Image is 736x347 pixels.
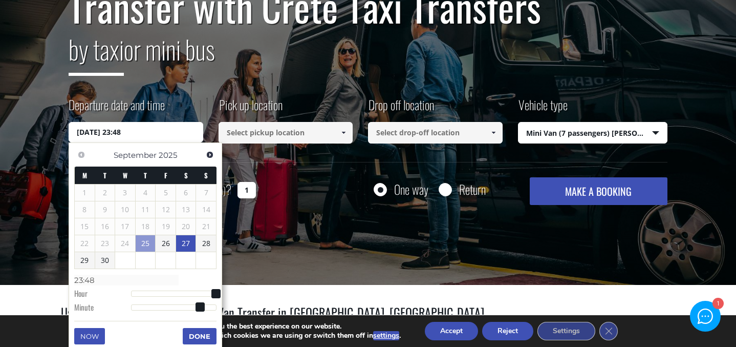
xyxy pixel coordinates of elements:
[75,235,95,252] span: 22
[61,303,675,335] h2: Use the form above to book a Mini Van Transfer in [GEOGRAPHIC_DATA], [GEOGRAPHIC_DATA].
[136,235,156,252] a: 25
[196,235,216,252] a: 28
[219,122,353,144] input: Select pickup location
[115,235,135,252] span: 24
[95,201,115,218] span: 9
[74,328,105,344] button: Now
[176,235,196,252] a: 27
[184,170,188,180] span: Saturday
[114,150,157,160] span: September
[156,201,176,218] span: 12
[394,183,428,196] label: One way
[176,218,196,235] span: 20
[95,252,115,269] a: 30
[75,185,95,201] span: 1
[159,150,177,160] span: 2025
[74,302,131,315] dt: Minute
[373,331,399,340] button: settings
[75,201,95,218] span: 8
[123,170,127,180] span: Wednesday
[136,185,156,201] span: 4
[203,148,217,162] a: Next
[164,170,167,180] span: Friday
[183,328,217,344] button: Done
[75,252,95,269] a: 29
[74,288,131,301] dt: Hour
[116,331,401,340] p: You can find out more about which cookies we are using or switch them off in .
[69,30,124,76] span: by taxi
[368,122,503,144] input: Select drop-off location
[156,185,176,201] span: 5
[115,218,135,235] span: 17
[335,122,352,144] a: Show All Items
[156,218,176,235] span: 19
[69,28,667,84] h2: or mini bus
[425,322,478,340] button: Accept
[206,151,214,159] span: Next
[103,170,106,180] span: Tuesday
[82,170,87,180] span: Monday
[156,235,176,252] a: 26
[459,183,486,196] label: Return
[176,201,196,218] span: 13
[599,322,618,340] button: Close GDPR Cookie Banner
[537,322,595,340] button: Settings
[116,322,401,331] p: We are using cookies to give you the best experience on our website.
[485,122,502,144] a: Show All Items
[518,96,568,122] label: Vehicle type
[136,218,156,235] span: 18
[712,299,723,310] div: 1
[115,185,135,201] span: 3
[219,96,283,122] label: Pick up location
[196,201,216,218] span: 14
[95,218,115,235] span: 16
[530,177,667,205] button: MAKE A BOOKING
[144,170,147,180] span: Thursday
[136,201,156,218] span: 11
[77,151,85,159] span: Previous
[368,96,434,122] label: Drop off location
[115,201,135,218] span: 10
[482,322,533,340] button: Reject
[95,235,115,252] span: 23
[75,218,95,235] span: 15
[204,170,208,180] span: Sunday
[196,218,216,235] span: 21
[69,96,165,122] label: Departure date and time
[95,185,115,201] span: 2
[518,123,667,144] span: Mini Van (7 passengers) [PERSON_NAME]
[176,185,196,201] span: 6
[196,185,216,201] span: 7
[74,148,88,162] a: Previous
